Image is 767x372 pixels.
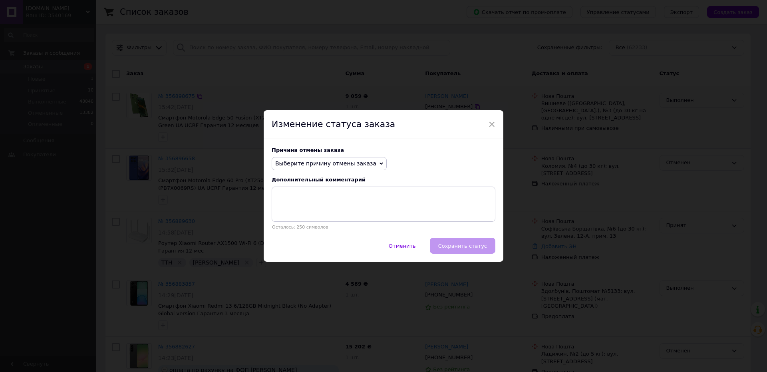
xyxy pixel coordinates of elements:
[272,147,495,153] div: Причина отмены заказа
[380,238,424,254] button: Отменить
[272,177,495,183] div: Дополнительный комментарий
[272,225,495,230] p: Осталось: 250 символов
[389,243,416,249] span: Отменить
[264,110,503,139] div: Изменение статуса заказа
[275,160,376,167] span: Выберите причину отмены заказа
[488,117,495,131] span: ×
